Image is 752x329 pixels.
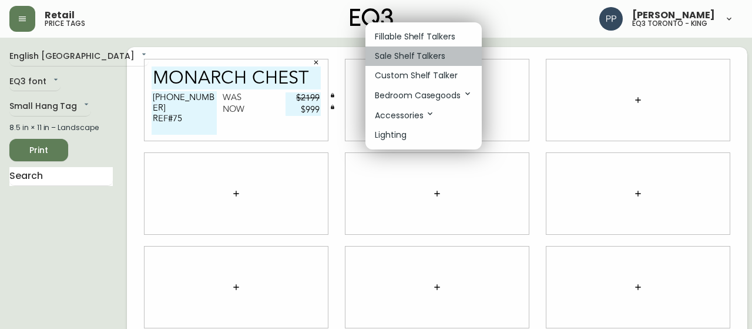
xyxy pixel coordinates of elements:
[375,69,458,82] p: Custom Shelf Talker
[375,89,472,102] p: Bedroom Casegoods
[375,31,455,43] p: Fillable Shelf Talkers
[375,50,445,62] p: Sale Shelf Talkers
[375,109,435,122] p: Accessories
[375,129,407,141] p: Lighting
